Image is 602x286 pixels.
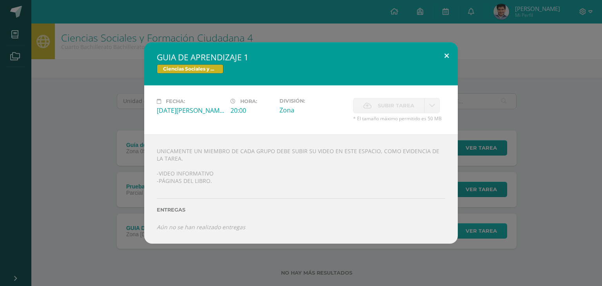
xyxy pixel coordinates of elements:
[353,98,424,113] label: La fecha de entrega ha expirado
[424,98,440,113] a: La fecha de entrega ha expirado
[230,106,273,115] div: 20:00
[435,42,458,69] button: Close (Esc)
[157,207,445,213] label: Entregas
[279,106,347,114] div: Zona
[166,98,185,104] span: Fecha:
[157,52,445,63] h2: GUIA DE APRENDIZAJE 1
[157,106,224,115] div: [DATE][PERSON_NAME]
[157,223,245,231] i: Aún no se han realizado entregas
[279,98,347,104] label: División:
[378,98,414,113] span: Subir tarea
[353,115,445,122] span: * El tamaño máximo permitido es 50 MB
[157,64,223,74] span: Ciencias Sociales y Formación Ciudadana 4
[144,134,458,243] div: UNICAMENTE UN MIEMBRO DE CADA GRUPO DEBE SUBIR SU VIDEO EN ESTE ESPACIO, COMO EVIDENCIA DE LA TAR...
[240,98,257,104] span: Hora:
